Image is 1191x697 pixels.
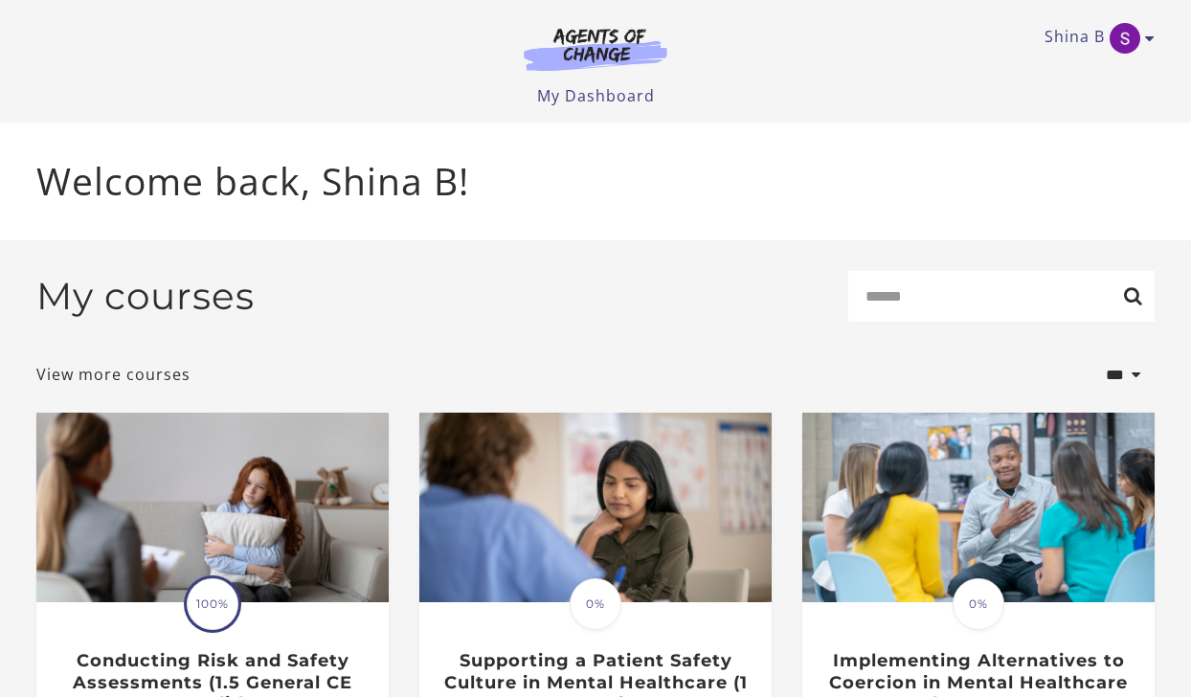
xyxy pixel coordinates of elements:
[187,578,238,630] span: 100%
[36,274,255,319] h2: My courses
[953,578,1004,630] span: 0%
[570,578,621,630] span: 0%
[1045,23,1145,54] a: Toggle menu
[36,153,1155,210] p: Welcome back, Shina B!
[537,85,655,106] a: My Dashboard
[504,27,687,71] img: Agents of Change Logo
[36,363,191,386] a: View more courses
